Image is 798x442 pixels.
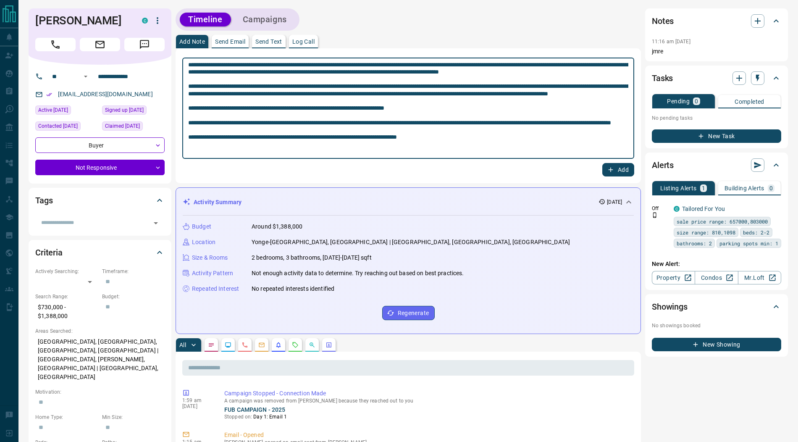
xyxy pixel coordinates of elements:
button: Timeline [180,13,231,26]
p: [GEOGRAPHIC_DATA], [GEOGRAPHIC_DATA], [GEOGRAPHIC_DATA], [GEOGRAPHIC_DATA] | [GEOGRAPHIC_DATA], [... [35,335,165,384]
p: Off [652,205,669,212]
p: Search Range: [35,293,98,300]
span: Call [35,38,76,51]
p: New Alert: [652,260,781,268]
svg: Push Notification Only [652,212,658,218]
svg: Opportunities [309,342,315,348]
p: Send Email [215,39,245,45]
p: Add Note [179,39,205,45]
h2: Showings [652,300,688,313]
p: Activity Summary [194,198,241,207]
div: Alerts [652,155,781,175]
p: Log Call [292,39,315,45]
div: condos.ca [674,206,680,212]
p: Not enough activity data to determine. Try reaching out based on best practices. [252,269,464,278]
p: Activity Pattern [192,269,233,278]
span: size range: 810,1098 [677,228,735,237]
p: 2 bedrooms, 3 bathrooms, [DATE]-[DATE] sqft [252,253,372,262]
p: All [179,342,186,348]
p: Actively Searching: [35,268,98,275]
p: Budget: [102,293,165,300]
div: Tasks [652,68,781,88]
p: Email - Opened [224,431,631,439]
button: Add [602,163,634,176]
svg: Emails [258,342,265,348]
h1: [PERSON_NAME] [35,14,129,27]
h2: Criteria [35,246,63,259]
p: 1 [702,185,705,191]
div: Tags [35,190,165,210]
p: Location [192,238,215,247]
p: 1:59 am [182,397,212,403]
p: Repeated Interest [192,284,239,293]
div: Wed Sep 10 2025 [102,121,165,133]
p: 0 [769,185,773,191]
h2: Notes [652,14,674,28]
svg: Lead Browsing Activity [225,342,231,348]
h2: Tasks [652,71,673,85]
a: Property [652,271,695,284]
span: Active [DATE] [38,106,68,114]
span: parking spots min: 1 [719,239,778,247]
div: Buyer [35,137,165,153]
a: Condos [695,271,738,284]
div: Notes [652,11,781,31]
p: No pending tasks [652,112,781,124]
div: Showings [652,297,781,317]
p: Timeframe: [102,268,165,275]
button: Regenerate [382,306,435,320]
p: Budget [192,222,211,231]
svg: Calls [241,342,248,348]
p: Size & Rooms [192,253,228,262]
p: Min Size: [102,413,165,421]
h2: Tags [35,194,52,207]
span: Claimed [DATE] [105,122,140,130]
svg: Listing Alerts [275,342,282,348]
svg: Notes [208,342,215,348]
p: Yonge-[GEOGRAPHIC_DATA], [GEOGRAPHIC_DATA] | [GEOGRAPHIC_DATA], [GEOGRAPHIC_DATA], [GEOGRAPHIC_DATA] [252,238,570,247]
p: A campaign was removed from [PERSON_NAME] because they reached out to you [224,398,631,404]
p: $730,000 - $1,388,000 [35,300,98,323]
div: Criteria [35,242,165,263]
a: Mr.Loft [738,271,781,284]
button: Open [150,217,162,229]
button: Open [81,71,91,82]
p: Pending [667,98,690,104]
p: 11:16 am [DATE] [652,39,690,45]
p: Areas Searched: [35,327,165,335]
div: Activity Summary[DATE] [183,195,634,210]
button: New Task [652,129,781,143]
p: Completed [735,99,764,105]
div: Not Responsive [35,160,165,175]
p: [DATE] [607,198,622,206]
p: Send Text [255,39,282,45]
span: Email [80,38,120,51]
p: Home Type: [35,413,98,421]
p: Campaign Stopped - Connection Made [224,389,631,398]
p: No repeated interests identified [252,284,334,293]
p: Stopped on: [224,413,631,421]
div: condos.ca [142,18,148,24]
span: bathrooms: 2 [677,239,712,247]
p: Around $1,388,000 [252,222,302,231]
p: [DATE] [182,403,212,409]
svg: Email Verified [46,92,52,97]
button: New Showing [652,338,781,351]
p: Listing Alerts [660,185,697,191]
p: 0 [695,98,698,104]
div: Tue Sep 09 2025 [102,105,165,117]
span: beds: 2-2 [743,228,769,237]
a: [EMAIL_ADDRESS][DOMAIN_NAME] [58,91,153,97]
div: Wed Sep 10 2025 [35,121,98,133]
p: jmre [652,47,781,56]
span: Signed up [DATE] [105,106,144,114]
a: Tailored For You [682,205,725,212]
span: sale price range: 657000,803000 [677,217,768,226]
span: Message [124,38,165,51]
p: No showings booked [652,322,781,329]
button: Campaigns [234,13,295,26]
svg: Agent Actions [325,342,332,348]
h2: Alerts [652,158,674,172]
p: Building Alerts [724,185,764,191]
span: Day 1: Email 1 [253,414,287,420]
